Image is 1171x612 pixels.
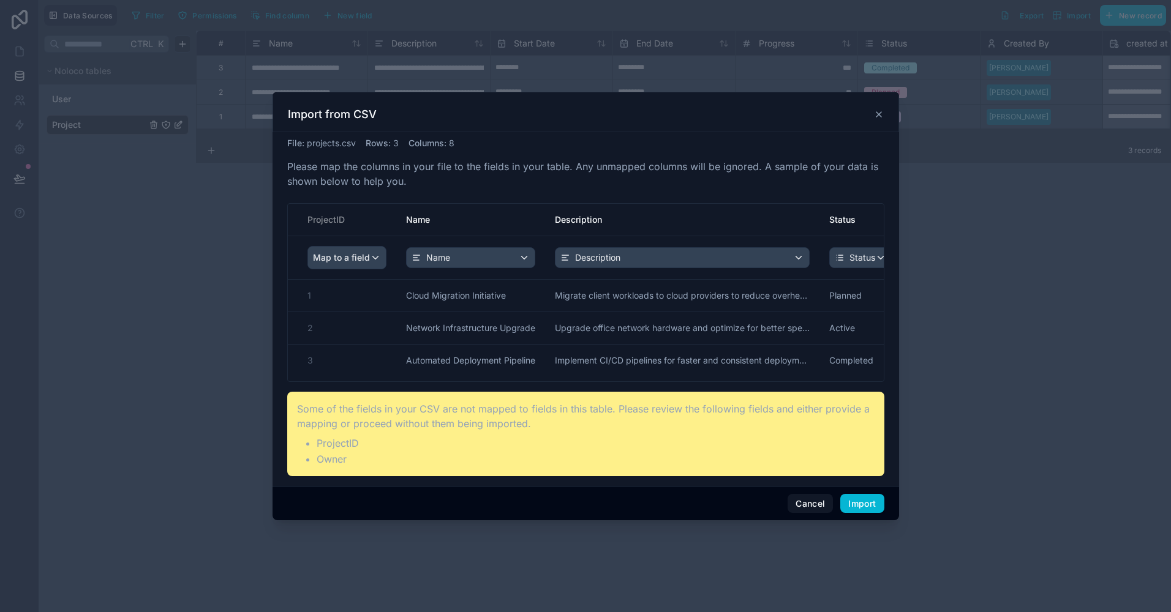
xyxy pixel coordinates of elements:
div: scrollable content [288,204,884,381]
span: Rows : [366,138,391,148]
span: Map to a field [313,247,370,269]
p: Some of the fields in your CSV are not mapped to fields in this table. Please review the followin... [297,401,875,431]
td: Upgrade office network hardware and optimize for better speed and security. [545,312,819,344]
span: 3 [393,138,399,148]
td: Planned [819,279,902,312]
button: Cancel [788,494,833,513]
button: Name [406,247,535,268]
span: 8 [449,138,454,148]
td: Active [819,312,902,344]
th: ProjectID [288,204,396,236]
td: Network Infrastructure Upgrade [396,312,545,344]
th: Status [819,204,902,236]
h3: Import from CSV [288,107,377,122]
td: Migrate client workloads to cloud providers to reduce overhead and improve scalability. [545,279,819,312]
p: Please map the columns in your file to the fields in your table. Any unmapped columns will be ign... [287,159,884,188]
span: projects.csv [307,138,356,148]
li: Owner [317,452,875,466]
li: ProjectID [317,436,875,450]
span: Name [426,252,450,264]
span: Columns : [409,138,446,148]
span: Description [575,252,620,264]
td: 3 [288,344,396,381]
td: 1 [288,279,396,312]
button: Map to a field [307,246,386,269]
td: Implement CI/CD pipelines for faster and consistent deployments. [545,344,819,381]
span: File : [287,138,304,148]
td: Cloud Migration Initiative [396,279,545,312]
span: Status [849,252,875,264]
button: Import [840,494,884,513]
th: Description [545,204,819,236]
td: Automated Deployment Pipeline [396,344,545,381]
th: Name [396,204,545,236]
td: Completed [819,344,902,381]
button: Status [829,247,892,268]
button: Description [555,247,810,268]
td: 2 [288,312,396,344]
